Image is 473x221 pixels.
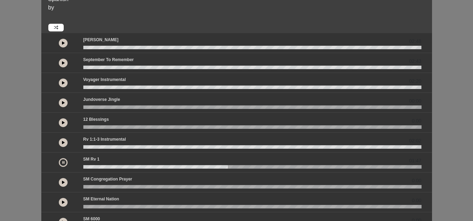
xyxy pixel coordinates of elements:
[83,136,126,142] p: Rv 1:1-3 Instrumental
[409,137,421,145] span: 02:02
[409,78,421,85] span: 02:20
[83,116,109,123] p: 12 Blessings
[83,196,119,202] p: SM Eternal Nation
[412,117,421,125] span: 0.00
[48,5,54,10] span: by
[412,197,421,204] span: 0.00
[83,76,126,83] p: Voyager Instrumental
[83,156,100,162] p: SM Rv 1
[83,176,132,182] p: SM Congregation Prayer
[83,37,119,43] p: [PERSON_NAME]
[412,177,421,184] span: 0.00
[409,157,421,164] span: 01:47
[409,97,421,105] span: 00:00
[83,57,134,63] p: September to Remember
[409,38,421,45] span: 02:48
[409,58,421,65] span: 02:43
[83,96,120,103] p: Jundoverse Jingle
